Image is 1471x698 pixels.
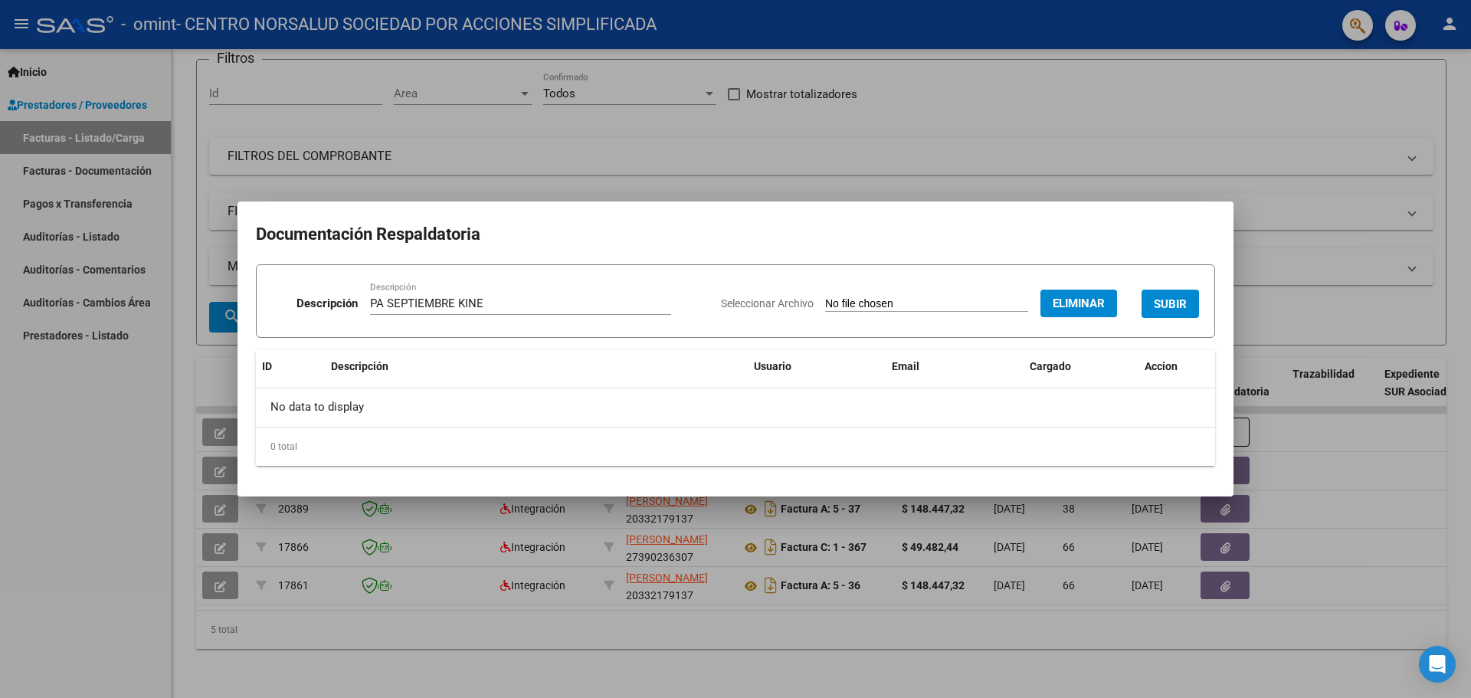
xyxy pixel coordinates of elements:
[262,360,272,372] span: ID
[892,360,919,372] span: Email
[721,297,814,310] span: Seleccionar Archivo
[1142,290,1199,318] button: SUBIR
[1024,350,1138,383] datatable-header-cell: Cargado
[256,428,1215,466] div: 0 total
[331,360,388,372] span: Descripción
[296,295,358,313] p: Descripción
[748,350,886,383] datatable-header-cell: Usuario
[1145,360,1178,372] span: Accion
[1154,297,1187,311] span: SUBIR
[325,350,748,383] datatable-header-cell: Descripción
[256,388,1215,427] div: No data to display
[754,360,791,372] span: Usuario
[1138,350,1215,383] datatable-header-cell: Accion
[1053,297,1105,310] span: Eliminar
[1030,360,1071,372] span: Cargado
[256,350,325,383] datatable-header-cell: ID
[1040,290,1117,317] button: Eliminar
[256,220,1215,249] h2: Documentación Respaldatoria
[886,350,1024,383] datatable-header-cell: Email
[1419,646,1456,683] div: Open Intercom Messenger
